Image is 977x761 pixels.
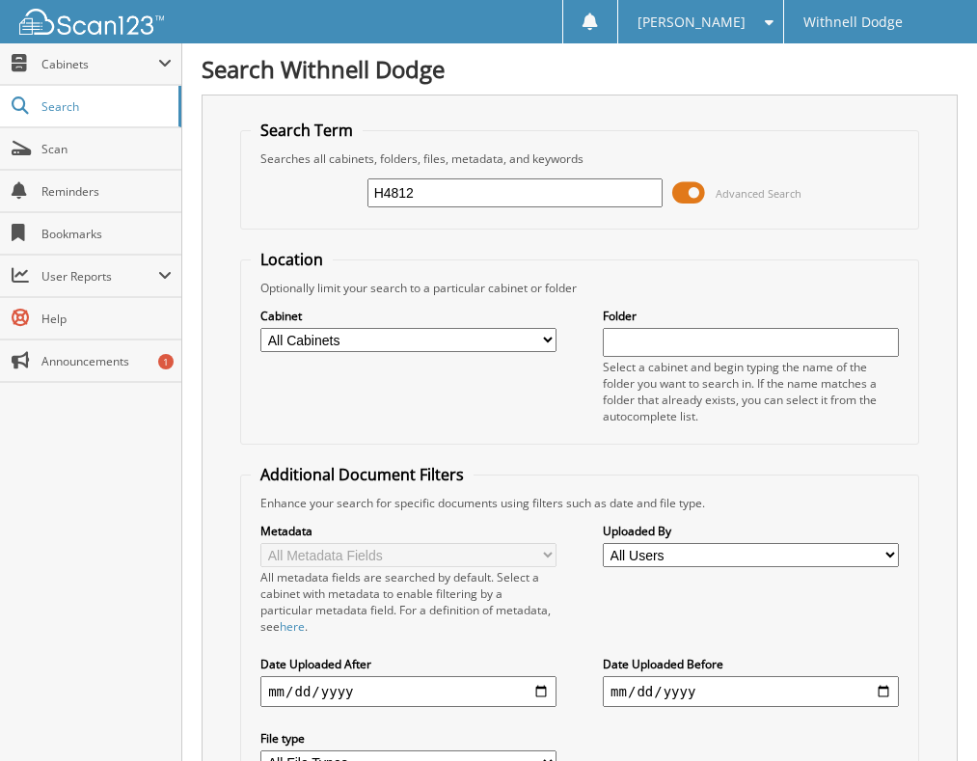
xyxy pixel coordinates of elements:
a: here [280,618,305,635]
label: Uploaded By [603,523,899,539]
legend: Search Term [251,120,363,141]
label: Date Uploaded Before [603,656,899,672]
div: Enhance your search for specific documents using filters such as date and file type. [251,495,909,511]
span: Advanced Search [716,186,801,201]
legend: Additional Document Filters [251,464,474,485]
span: Scan [41,141,172,157]
div: Optionally limit your search to a particular cabinet or folder [251,280,909,296]
div: All metadata fields are searched by default. Select a cabinet with metadata to enable filtering b... [260,569,556,635]
span: Search [41,98,169,115]
span: Help [41,311,172,327]
label: Cabinet [260,308,556,324]
div: 1 [158,354,174,369]
div: Searches all cabinets, folders, files, metadata, and keywords [251,150,909,167]
h1: Search Withnell Dodge [202,53,958,85]
label: Folder [603,308,899,324]
span: [PERSON_NAME] [638,16,746,28]
img: scan123-logo-white.svg [19,9,164,35]
input: end [603,676,899,707]
label: File type [260,730,556,747]
span: Bookmarks [41,226,172,242]
span: User Reports [41,268,158,285]
span: Cabinets [41,56,158,72]
input: start [260,676,556,707]
label: Date Uploaded After [260,656,556,672]
span: Announcements [41,353,172,369]
div: Select a cabinet and begin typing the name of the folder you want to search in. If the name match... [603,359,899,424]
span: Reminders [41,183,172,200]
legend: Location [251,249,333,270]
label: Metadata [260,523,556,539]
span: Withnell Dodge [803,16,903,28]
